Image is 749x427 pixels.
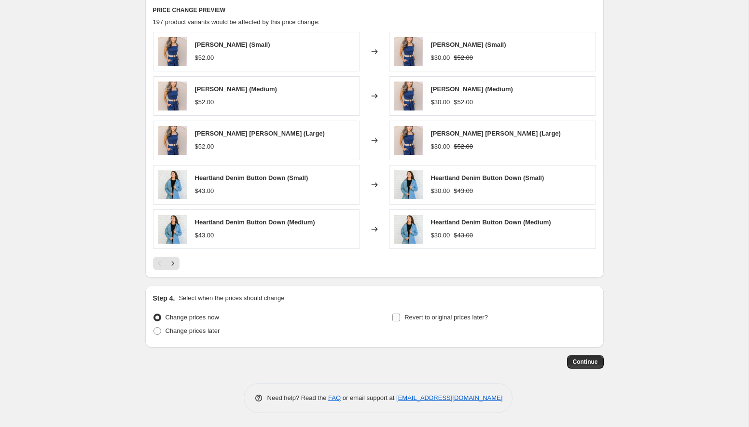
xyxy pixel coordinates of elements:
[153,6,596,14] h6: PRICE CHANGE PREVIEW
[394,170,423,199] img: dsc-2627_6631aae2-2659-4389-a961-adb3edbe0966_80x.jpg
[341,394,396,401] span: or email support at
[431,85,513,93] span: [PERSON_NAME] (Medium)
[454,97,473,107] strike: $52.00
[431,174,544,181] span: Heartland Denim Button Down (Small)
[158,126,187,155] img: 249a2025_80x.jpg
[179,293,284,303] p: Select when the prices should change
[195,231,214,240] div: $43.00
[166,257,180,270] button: Next
[158,170,187,199] img: dsc-2627_6631aae2-2659-4389-a961-adb3edbe0966_80x.jpg
[153,257,180,270] nav: Pagination
[195,130,325,137] span: [PERSON_NAME] [PERSON_NAME] (Large)
[267,394,329,401] span: Need help? Read the
[158,215,187,244] img: dsc-2627_6631aae2-2659-4389-a961-adb3edbe0966_80x.jpg
[454,186,473,196] strike: $43.00
[396,394,502,401] a: [EMAIL_ADDRESS][DOMAIN_NAME]
[431,53,450,63] div: $30.00
[153,293,175,303] h2: Step 4.
[431,130,561,137] span: [PERSON_NAME] [PERSON_NAME] (Large)
[454,231,473,240] strike: $43.00
[195,142,214,152] div: $52.00
[195,174,308,181] span: Heartland Denim Button Down (Small)
[195,219,315,226] span: Heartland Denim Button Down (Medium)
[573,358,598,366] span: Continue
[195,85,277,93] span: [PERSON_NAME] (Medium)
[195,53,214,63] div: $52.00
[195,41,270,48] span: [PERSON_NAME] (Small)
[328,394,341,401] a: FAQ
[394,215,423,244] img: dsc-2627_6631aae2-2659-4389-a961-adb3edbe0966_80x.jpg
[195,186,214,196] div: $43.00
[195,97,214,107] div: $52.00
[158,82,187,110] img: 249a2025_80x.jpg
[394,37,423,66] img: 249a2025_80x.jpg
[431,186,450,196] div: $30.00
[404,314,488,321] span: Revert to original prices later?
[166,314,219,321] span: Change prices now
[166,327,220,334] span: Change prices later
[567,355,604,369] button: Continue
[431,97,450,107] div: $30.00
[454,53,473,63] strike: $52.00
[454,142,473,152] strike: $52.00
[394,82,423,110] img: 249a2025_80x.jpg
[431,142,450,152] div: $30.00
[431,219,551,226] span: Heartland Denim Button Down (Medium)
[158,37,187,66] img: 249a2025_80x.jpg
[431,231,450,240] div: $30.00
[431,41,506,48] span: [PERSON_NAME] (Small)
[153,18,320,26] span: 197 product variants would be affected by this price change:
[394,126,423,155] img: 249a2025_80x.jpg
